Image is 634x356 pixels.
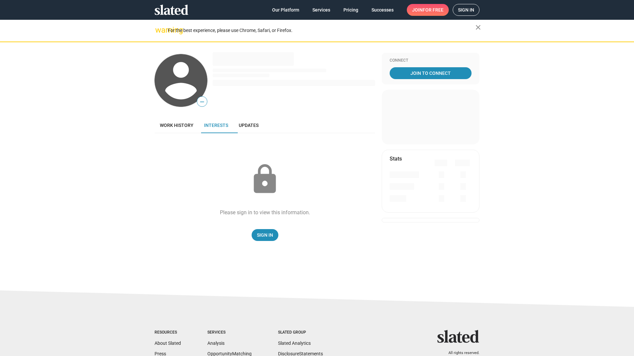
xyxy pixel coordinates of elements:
[199,117,233,133] a: Interests
[423,4,443,16] span: for free
[155,341,181,346] a: About Slated
[412,4,443,16] span: Join
[252,229,278,241] a: Sign In
[220,209,310,216] div: Please sign in to view this information.
[207,341,225,346] a: Analysis
[307,4,335,16] a: Services
[343,4,358,16] span: Pricing
[239,123,259,128] span: Updates
[233,117,264,133] a: Updates
[312,4,330,16] span: Services
[453,4,479,16] a: Sign in
[407,4,449,16] a: Joinfor free
[204,123,228,128] span: Interests
[458,4,474,15] span: Sign in
[267,4,304,16] a: Our Platform
[272,4,299,16] span: Our Platform
[366,4,399,16] a: Successes
[474,23,482,31] mat-icon: close
[160,123,194,128] span: Work history
[155,330,181,335] div: Resources
[278,341,311,346] a: Slated Analytics
[197,98,207,106] span: —
[207,330,252,335] div: Services
[155,26,163,34] mat-icon: warning
[248,163,281,196] mat-icon: lock
[155,117,199,133] a: Work history
[391,67,470,79] span: Join To Connect
[390,58,472,63] div: Connect
[390,67,472,79] a: Join To Connect
[390,155,402,162] mat-card-title: Stats
[257,229,273,241] span: Sign In
[371,4,394,16] span: Successes
[168,26,475,35] div: For the best experience, please use Chrome, Safari, or Firefox.
[278,330,323,335] div: Slated Group
[338,4,364,16] a: Pricing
